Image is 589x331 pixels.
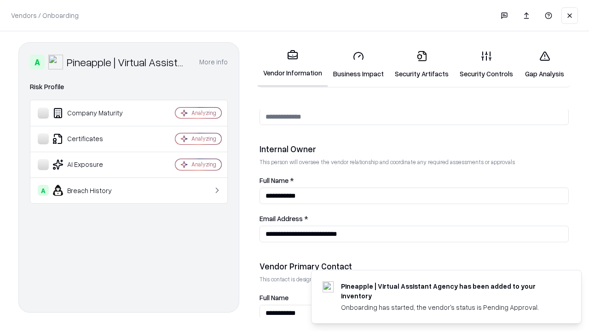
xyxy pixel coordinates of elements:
div: Analyzing [191,135,216,143]
a: Vendor Information [258,42,328,87]
img: trypineapple.com [323,281,334,292]
label: Full Name [260,294,569,301]
div: Certificates [38,133,148,144]
button: More info [199,54,228,70]
p: This contact is designated to receive the assessment request from Shift [260,275,569,283]
a: Security Controls [454,43,519,86]
div: Pineapple | Virtual Assistant Agency [67,55,188,69]
a: Gap Analysis [519,43,571,86]
div: AI Exposure [38,159,148,170]
div: Analyzing [191,109,216,117]
div: A [38,185,49,196]
label: Full Name * [260,177,569,184]
label: Email Address * [260,215,569,222]
p: Vendors / Onboarding [11,11,79,20]
img: Pineapple | Virtual Assistant Agency [48,55,63,69]
div: Analyzing [191,160,216,168]
a: Security Artifacts [389,43,454,86]
div: Risk Profile [30,81,228,92]
a: Business Impact [328,43,389,86]
div: Vendor Primary Contact [260,261,569,272]
div: A [30,55,45,69]
div: Onboarding has started, the vendor's status is Pending Approval. [341,302,559,312]
div: Internal Owner [260,143,569,154]
div: Breach History [38,185,148,196]
div: Company Maturity [38,108,148,119]
p: This person will oversee the vendor relationship and coordinate any required assessments or appro... [260,158,569,166]
div: Pineapple | Virtual Assistant Agency has been added to your inventory [341,281,559,301]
